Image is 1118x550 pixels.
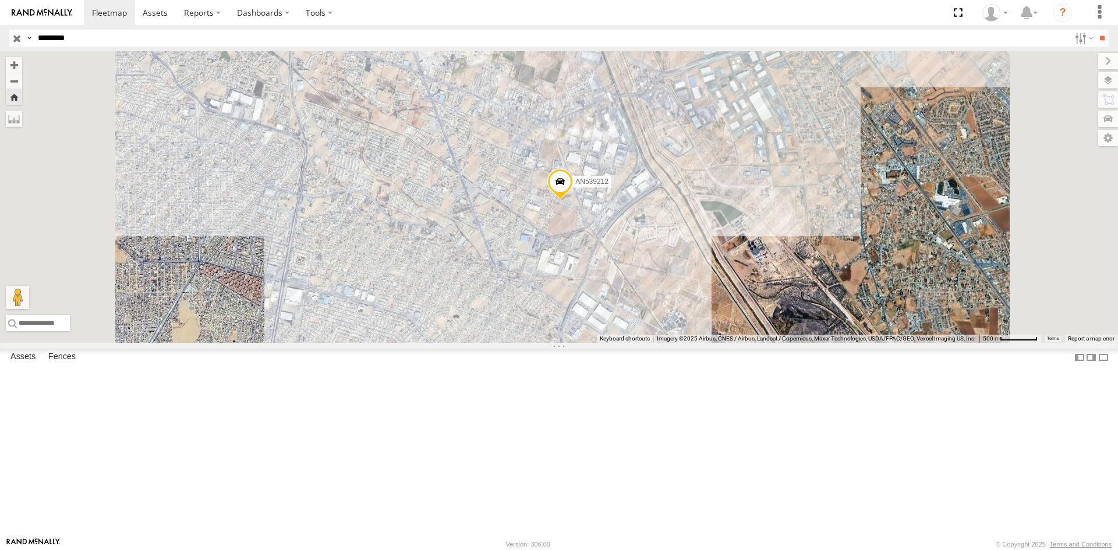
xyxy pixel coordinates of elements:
label: Measure [6,111,22,127]
label: Search Filter Options [1070,30,1095,47]
label: Hide Summary Table [1098,349,1109,366]
img: rand-logo.svg [12,9,72,17]
a: Visit our Website [6,538,60,550]
div: © Copyright 2025 - [996,541,1112,548]
button: Zoom in [6,57,22,73]
span: AN539212 [575,177,608,185]
div: Version: 306.00 [506,541,550,548]
button: Keyboard shortcuts [600,335,650,343]
label: Fences [43,349,82,366]
span: 500 m [983,335,1000,342]
label: Dock Summary Table to the Left [1074,349,1085,366]
i: ? [1053,3,1072,22]
button: Zoom out [6,73,22,89]
button: Zoom Home [6,89,22,105]
label: Assets [5,349,41,366]
div: fernando ponce [978,4,1012,22]
button: Map Scale: 500 m per 61 pixels [979,335,1041,343]
a: Terms and Conditions [1050,541,1112,548]
label: Search Query [24,30,34,47]
label: Dock Summary Table to the Right [1085,349,1097,366]
label: Map Settings [1098,130,1118,146]
span: Imagery ©2025 Airbus, CNES / Airbus, Landsat / Copernicus, Maxar Technologies, USDA/FPAC/GEO, Vex... [657,335,976,342]
a: Terms (opens in new tab) [1047,336,1059,341]
button: Drag Pegman onto the map to open Street View [6,286,29,309]
a: Report a map error [1068,335,1115,342]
